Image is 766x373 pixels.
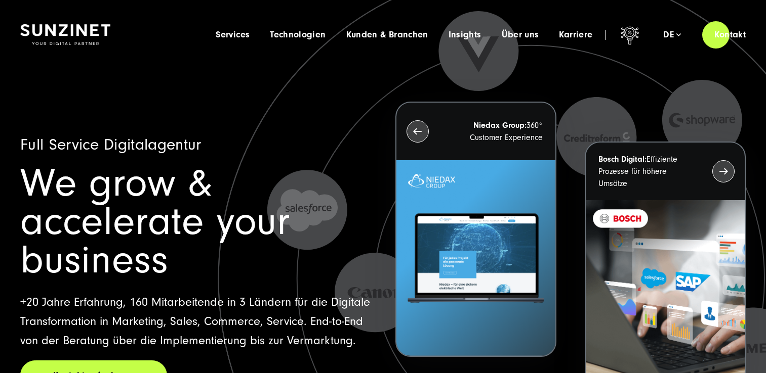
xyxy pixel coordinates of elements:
[216,30,250,40] a: Services
[663,30,681,40] div: de
[473,121,527,130] strong: Niedax Group:
[447,119,543,144] p: 360° Customer Experience
[598,155,647,164] strong: Bosch Digital:
[559,30,592,40] a: Karriere
[20,293,371,350] p: +20 Jahre Erfahrung, 160 Mitarbeitende in 3 Ländern für die Digitale Transformation in Marketing,...
[20,135,201,154] span: Full Service Digitalagentur
[396,160,555,356] img: Letztes Projekt von Niedax. Ein Laptop auf dem die Niedax Website geöffnet ist, auf blauem Hinter...
[20,164,371,279] h1: We grow & accelerate your business
[395,102,556,357] button: Niedax Group:360° Customer Experience Letztes Projekt von Niedax. Ein Laptop auf dem die Niedax W...
[346,30,428,40] a: Kunden & Branchen
[20,24,110,45] img: SUNZINET Full Service Digital Agentur
[270,30,326,40] a: Technologien
[702,20,758,49] a: Kontakt
[598,153,694,190] p: Effiziente Prozesse für höhere Umsätze
[449,30,481,40] a: Insights
[502,30,539,40] a: Über uns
